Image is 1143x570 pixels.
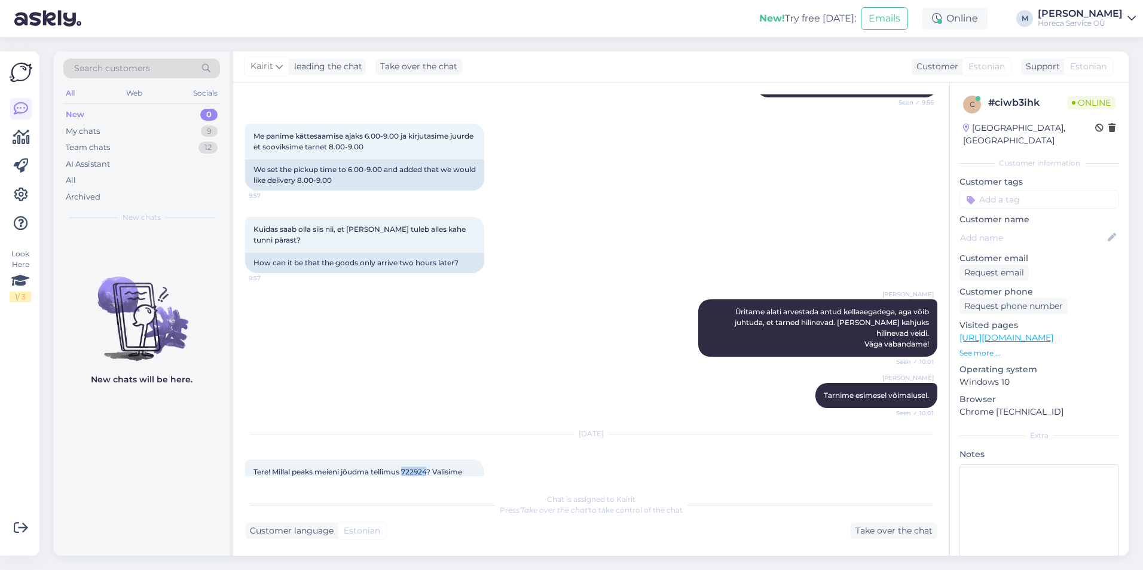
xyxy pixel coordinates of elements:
div: New [66,109,84,121]
img: Askly Logo [10,61,32,84]
p: Visited pages [959,319,1119,332]
div: Socials [191,85,220,101]
img: No chats [54,255,230,363]
div: # ciwb3ihk [988,96,1067,110]
div: My chats [66,125,100,137]
a: [URL][DOMAIN_NAME] [959,332,1053,343]
div: Horeca Service OÜ [1038,19,1123,28]
span: Estonian [1070,60,1107,73]
span: Me panime kättesaamise ajaks 6.00-9.00 ja kirjutasime juurde et sooviksime tarnet 8.00-9.00 [253,131,475,151]
div: M [1016,10,1033,27]
div: How can it be that the goods only arrive two hours later? [245,253,484,273]
span: Kairit [250,60,273,73]
p: See more ... [959,348,1119,358]
div: 1 / 3 [10,292,31,302]
div: 12 [198,142,218,154]
div: Try free [DATE]: [759,11,856,26]
span: Press to take control of the chat [500,505,683,514]
div: Team chats [66,142,110,154]
span: Search customers [74,62,150,75]
div: [PERSON_NAME] [1038,9,1123,19]
p: Customer name [959,213,1119,226]
span: Online [1067,96,1116,109]
span: Tarnime esimesel võimalusel. [824,391,929,400]
span: New chats [123,212,161,223]
input: Add name [960,231,1105,244]
div: All [66,174,76,186]
span: [PERSON_NAME] [882,373,934,382]
span: Chat is assigned to Kairit [547,495,635,504]
div: Web [124,85,145,101]
div: Archived [66,191,100,203]
p: Customer tags [959,176,1119,188]
p: Customer email [959,252,1119,265]
div: Customer [912,60,958,73]
p: New chats will be here. [91,373,192,386]
p: Chrome [TECHNICAL_ID] [959,406,1119,418]
i: 'Take over the chat' [519,505,589,514]
div: Look Here [10,249,31,302]
span: Kuidas saab olla siis nii, et [PERSON_NAME] tuleb alles kahe tunni pärast? [253,225,467,244]
p: Windows 10 [959,376,1119,388]
div: leading the chat [289,60,362,73]
div: 9 [201,125,218,137]
span: Seen ✓ 9:56 [889,98,934,107]
div: [GEOGRAPHIC_DATA], [GEOGRAPHIC_DATA] [963,122,1095,147]
b: New! [759,13,785,24]
div: Take over the chat [851,523,937,539]
div: [DATE] [245,428,937,439]
p: Browser [959,393,1119,406]
div: Take over the chat [375,59,462,75]
div: Support [1021,60,1060,73]
div: Online [922,8,988,29]
div: Customer information [959,158,1119,168]
div: Request phone number [959,298,1068,314]
div: AI Assistant [66,158,110,170]
div: 0 [200,109,218,121]
span: Estonian [344,525,380,537]
button: Emails [861,7,908,30]
span: Tere! Millal peaks meieni jõudma tellimus 722924? Valisime tarneajaks 6-9 vahemik ning nagu ikka ... [253,467,469,498]
div: Extra [959,430,1119,441]
div: Customer language [245,525,334,537]
div: Request email [959,265,1029,281]
p: Customer phone [959,286,1119,298]
p: Notes [959,448,1119,461]
div: All [63,85,77,101]
p: Operating system [959,363,1119,376]
span: c [970,100,975,109]
span: Üritame alati arvestada antud kellaaegadega, aga võib juhtuda, et tarned hilinevad. [PERSON_NAME]... [735,307,931,348]
span: 9:57 [249,274,294,283]
span: Seen ✓ 10:01 [889,409,934,418]
span: [PERSON_NAME] [882,290,934,299]
div: We set the pickup time to 6.00-9.00 and added that we would like delivery 8.00-9.00 [245,160,484,191]
span: Estonian [968,60,1005,73]
a: [PERSON_NAME]Horeca Service OÜ [1038,9,1136,28]
span: Seen ✓ 10:01 [889,357,934,366]
span: 9:57 [249,191,294,200]
input: Add a tag [959,191,1119,209]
